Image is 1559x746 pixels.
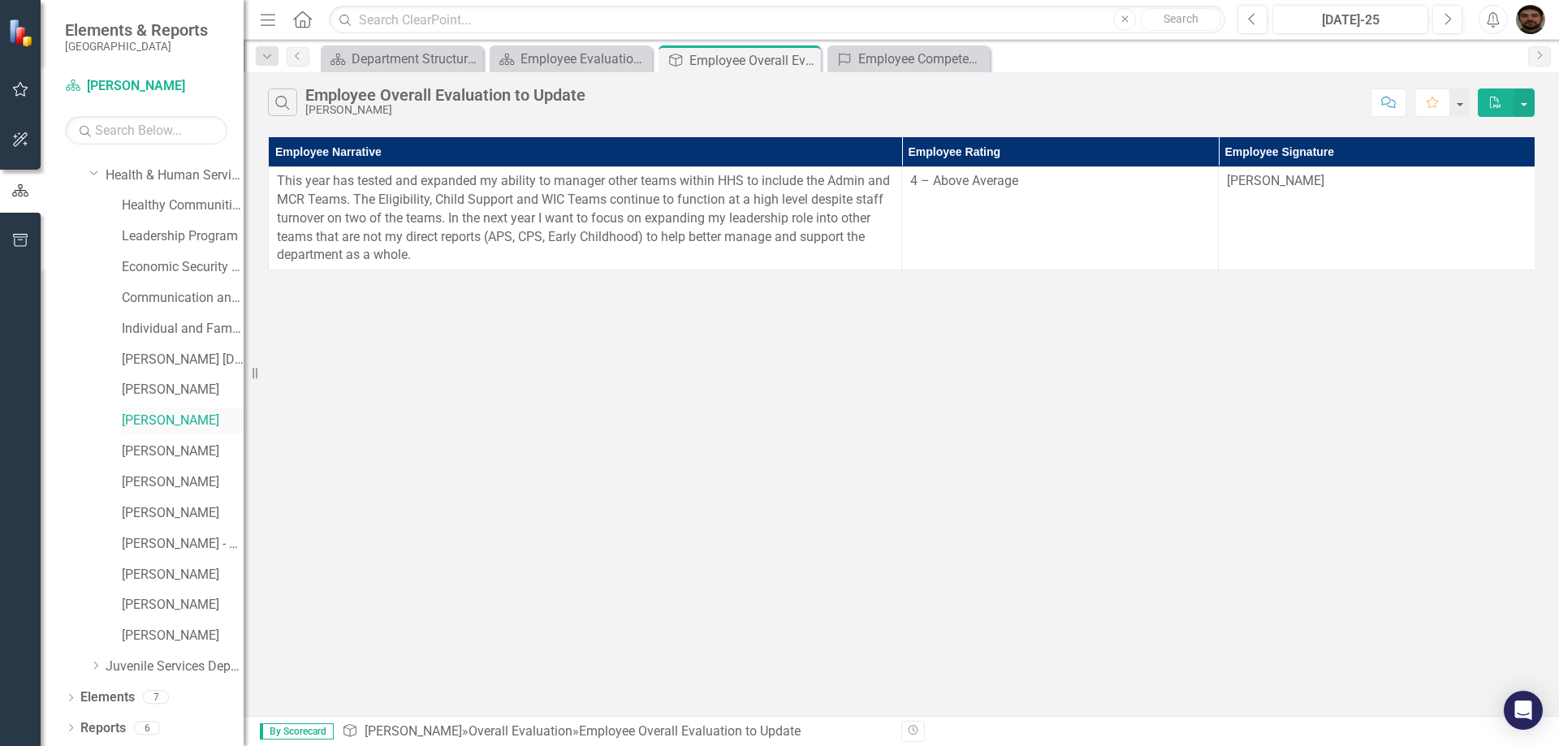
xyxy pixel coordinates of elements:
[831,49,986,69] a: Employee Competencies to Update
[1164,12,1198,25] span: Search
[122,381,244,399] a: [PERSON_NAME]
[365,723,462,739] a: [PERSON_NAME]
[65,20,208,40] span: Elements & Reports
[469,723,572,739] a: Overall Evaluation
[122,412,244,430] a: [PERSON_NAME]
[122,196,244,215] a: Healthy Communities Program
[260,723,334,740] span: By Scorecard
[122,596,244,614] a: [PERSON_NAME]
[1516,5,1545,34] img: Brad Wheaton
[122,442,244,461] a: [PERSON_NAME]
[65,116,227,144] input: Search Below...
[106,166,244,185] a: Health & Human Services Department
[1219,167,1535,270] td: Double-Click to Edit
[80,719,126,738] a: Reports
[494,49,648,69] a: Employee Evaluation Navigation
[8,19,37,47] img: ClearPoint Strategy
[122,227,244,246] a: Leadership Program
[65,77,227,96] a: [PERSON_NAME]
[80,688,135,707] a: Elements
[902,167,1219,270] td: Double-Click to Edit
[1227,172,1527,191] p: [PERSON_NAME]
[1278,11,1423,30] div: [DATE]-25
[1504,691,1543,730] div: Open Intercom Messenger
[342,722,889,741] div: » »
[122,535,244,554] a: [PERSON_NAME] - WIC
[122,566,244,584] a: [PERSON_NAME]
[122,289,244,308] a: Communication and Coordination Program
[122,351,244,369] a: [PERSON_NAME] [DATE]
[305,104,585,116] div: [PERSON_NAME]
[325,49,479,69] a: Department Structure & Strategic Results
[329,6,1225,34] input: Search ClearPoint...
[122,258,244,277] a: Economic Security Program
[579,723,801,739] div: Employee Overall Evaluation to Update
[352,49,479,69] div: Department Structure & Strategic Results
[122,320,244,339] a: Individual and Family Health Program
[520,49,648,69] div: Employee Evaluation Navigation
[122,473,244,492] a: [PERSON_NAME]
[1272,5,1428,34] button: [DATE]-25
[277,172,893,265] p: This year has tested and expanded my ability to manager other teams within HHS to include the Adm...
[689,50,817,71] div: Employee Overall Evaluation to Update
[305,86,585,104] div: Employee Overall Evaluation to Update
[122,504,244,523] a: [PERSON_NAME]
[65,40,208,53] small: [GEOGRAPHIC_DATA]
[143,691,169,705] div: 7
[269,167,902,270] td: Double-Click to Edit
[106,658,244,676] a: Juvenile Services Department
[134,721,160,735] div: 6
[1140,8,1221,31] button: Search
[910,173,1018,188] span: 4 – Above Average
[122,627,244,645] a: [PERSON_NAME]
[858,49,986,69] div: Employee Competencies to Update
